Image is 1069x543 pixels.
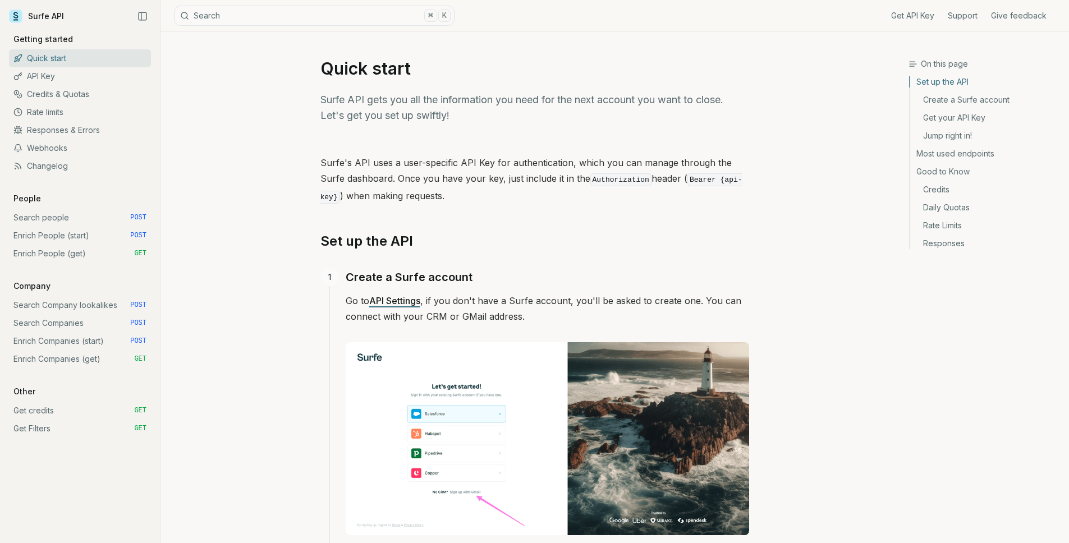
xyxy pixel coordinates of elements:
[130,213,146,222] span: POST
[909,58,1060,70] h3: On this page
[9,85,151,103] a: Credits & Quotas
[9,350,151,368] a: Enrich Companies (get) GET
[9,157,151,175] a: Changelog
[910,163,1060,181] a: Good to Know
[9,121,151,139] a: Responses & Errors
[320,92,749,123] p: Surfe API gets you all the information you need for the next account you want to close. Let's get...
[174,6,455,26] button: Search⌘K
[9,420,151,438] a: Get Filters GET
[130,319,146,328] span: POST
[134,355,146,363] span: GET
[438,10,451,22] kbd: K
[369,295,420,306] a: API Settings
[9,402,151,420] a: Get credits GET
[910,91,1060,109] a: Create a Surfe account
[9,139,151,157] a: Webhooks
[910,199,1060,217] a: Daily Quotas
[130,231,146,240] span: POST
[134,406,146,415] span: GET
[9,227,151,245] a: Enrich People (start) POST
[910,127,1060,145] a: Jump right in!
[9,314,151,332] a: Search Companies POST
[9,280,55,292] p: Company
[9,103,151,121] a: Rate limits
[9,34,77,45] p: Getting started
[134,249,146,258] span: GET
[948,10,978,21] a: Support
[346,342,749,535] img: Image
[910,217,1060,234] a: Rate Limits
[9,193,45,204] p: People
[910,145,1060,163] a: Most used endpoints
[346,293,749,324] p: Go to , if you don't have a Surfe account, you'll be asked to create one. You can connect with yo...
[320,155,749,205] p: Surfe's API uses a user-specific API Key for authentication, which you can manage through the Sur...
[134,424,146,433] span: GET
[891,10,934,21] a: Get API Key
[424,10,437,22] kbd: ⌘
[9,67,151,85] a: API Key
[910,76,1060,91] a: Set up the API
[9,8,64,25] a: Surfe API
[9,296,151,314] a: Search Company lookalikes POST
[9,49,151,67] a: Quick start
[991,10,1047,21] a: Give feedback
[130,301,146,310] span: POST
[9,332,151,350] a: Enrich Companies (start) POST
[590,173,652,186] code: Authorization
[130,337,146,346] span: POST
[320,232,413,250] a: Set up the API
[9,386,40,397] p: Other
[910,109,1060,127] a: Get your API Key
[134,8,151,25] button: Collapse Sidebar
[9,209,151,227] a: Search people POST
[9,245,151,263] a: Enrich People (get) GET
[346,268,472,286] a: Create a Surfe account
[910,181,1060,199] a: Credits
[910,234,1060,249] a: Responses
[320,58,749,79] h1: Quick start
